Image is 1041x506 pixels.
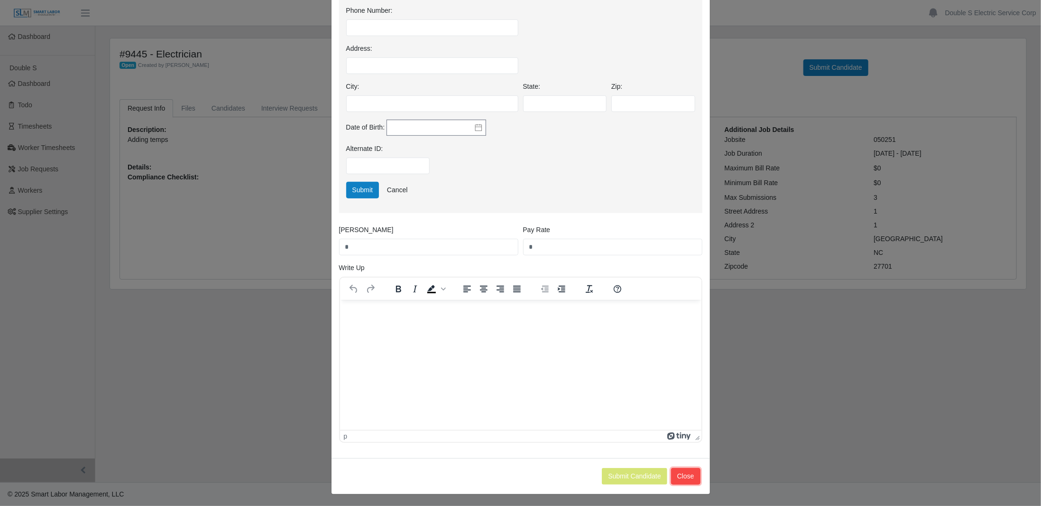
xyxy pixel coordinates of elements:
label: [PERSON_NAME] [339,225,394,235]
button: Increase indent [553,282,570,296]
a: Cancel [381,182,414,198]
label: State: [523,82,541,92]
label: Write Up [339,263,365,273]
button: Help [609,282,626,296]
button: Align center [476,282,492,296]
button: Undo [346,282,362,296]
a: Powered by Tiny [667,432,691,440]
button: Italic [407,282,423,296]
button: Submit [346,182,379,198]
div: Press the Up and Down arrow keys to resize the editor. [691,431,701,442]
button: Align left [459,282,475,296]
button: Redo [362,282,378,296]
iframe: Rich Text Area [340,300,701,430]
button: Bold [390,282,406,296]
label: Address: [346,44,372,54]
button: Decrease indent [537,282,553,296]
button: Justify [509,282,525,296]
button: Align right [492,282,508,296]
label: Zip: [611,82,622,92]
button: Submit Candidate [602,468,667,485]
label: Pay Rate [523,225,551,235]
div: p [344,432,348,440]
div: Background color Black [424,282,447,296]
label: Date of Birth: [346,122,385,132]
button: Close [671,468,700,485]
label: City: [346,82,359,92]
label: Alternate ID: [346,144,383,154]
button: Clear formatting [581,282,598,296]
